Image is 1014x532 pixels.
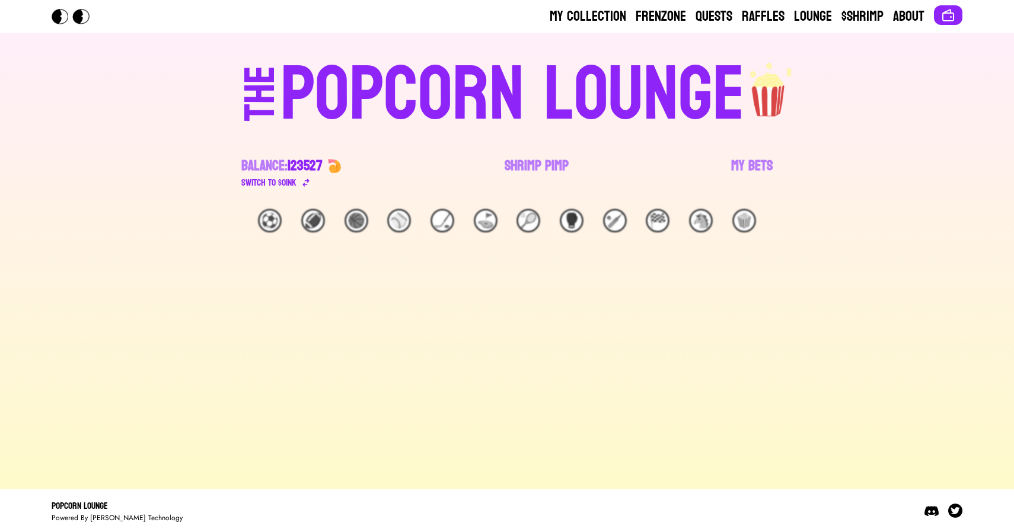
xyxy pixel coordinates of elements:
[431,209,454,232] div: 🏒
[241,157,323,176] div: Balance:
[841,7,884,26] a: $Shrimp
[636,7,686,26] a: Frenzone
[646,209,669,232] div: 🏁
[603,209,627,232] div: 🏏
[893,7,924,26] a: About
[732,209,756,232] div: 🍿
[745,52,793,119] img: popcorn
[301,209,325,232] div: 🏈
[474,209,498,232] div: ⛳️
[52,499,183,513] div: Popcorn Lounge
[696,7,732,26] a: Quests
[52,513,183,523] div: Powered By [PERSON_NAME] Technology
[941,8,955,23] img: Connect wallet
[345,209,368,232] div: 🏀
[239,66,282,145] div: THE
[387,209,411,232] div: ⚾️
[142,52,872,133] a: THEPOPCORN LOUNGEpopcorn
[731,157,773,190] a: My Bets
[948,504,962,518] img: Twitter
[327,159,342,173] img: 🍤
[52,9,99,24] img: Popcorn
[560,209,583,232] div: 🥊
[742,7,785,26] a: Raffles
[280,57,745,133] div: POPCORN LOUNGE
[241,176,296,190] div: Switch to $ OINK
[516,209,540,232] div: 🎾
[505,157,569,190] a: Shrimp Pimp
[924,504,939,518] img: Discord
[550,7,626,26] a: My Collection
[288,153,323,179] span: 123527
[794,7,832,26] a: Lounge
[689,209,713,232] div: 🐴
[258,209,282,232] div: ⚽️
